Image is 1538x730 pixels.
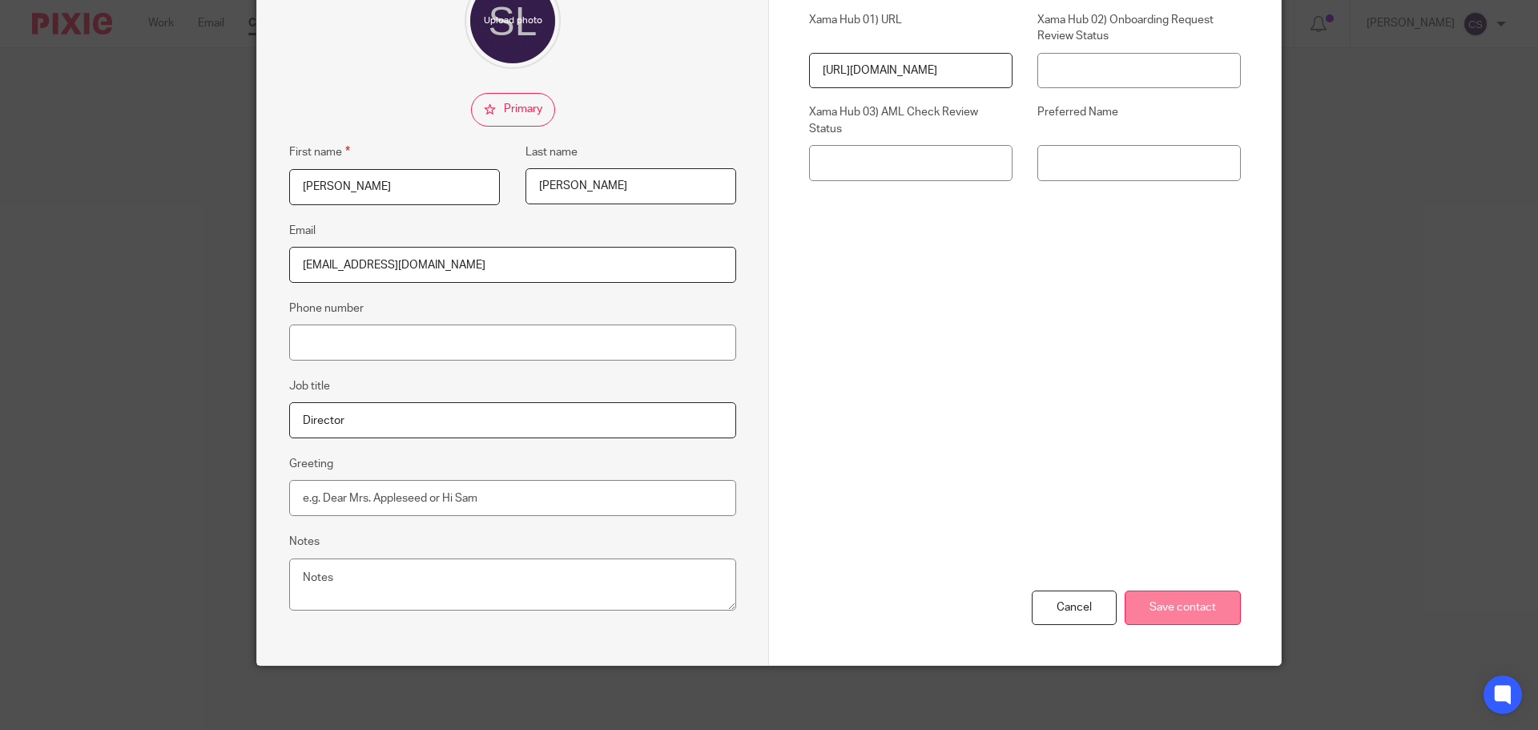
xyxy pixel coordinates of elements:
input: Save contact [1125,591,1241,625]
label: Xama Hub 01) URL [809,12,1013,45]
label: Preferred Name [1037,104,1241,137]
label: Greeting [289,456,333,472]
label: Last name [525,144,578,160]
label: Email [289,223,316,239]
div: Cancel [1032,591,1117,625]
label: Phone number [289,300,364,317]
label: First name [289,143,350,161]
label: Notes [289,534,320,550]
input: e.g. Dear Mrs. Appleseed or Hi Sam [289,480,736,516]
label: Xama Hub 02) Onboarding Request Review Status [1037,12,1241,45]
label: Xama Hub 03) AML Check Review Status [809,104,1013,137]
label: Job title [289,378,330,394]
